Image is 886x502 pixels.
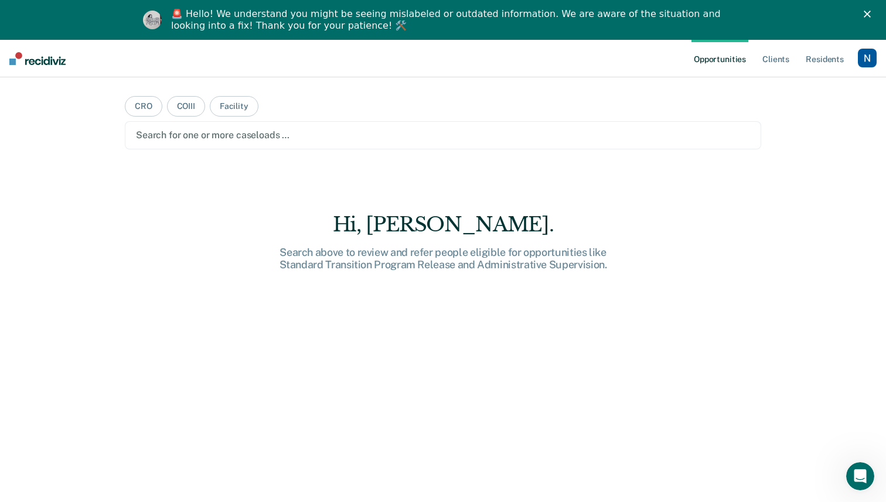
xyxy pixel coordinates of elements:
div: Close [864,11,875,18]
button: Facility [210,96,258,117]
a: Clients [760,40,792,77]
div: Search above to review and refer people eligible for opportunities like Standard Transition Progr... [255,246,631,271]
div: Hi, [PERSON_NAME]. [255,213,631,237]
img: Profile image for Kim [143,11,162,29]
a: Residents [803,40,846,77]
button: CRO [125,96,162,117]
img: Recidiviz [9,52,66,65]
a: Opportunities [691,40,748,77]
div: 🚨 Hello! We understand you might be seeing mislabeled or outdated information. We are aware of th... [171,8,724,32]
iframe: Intercom live chat [846,462,874,490]
button: COIII [167,96,205,117]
